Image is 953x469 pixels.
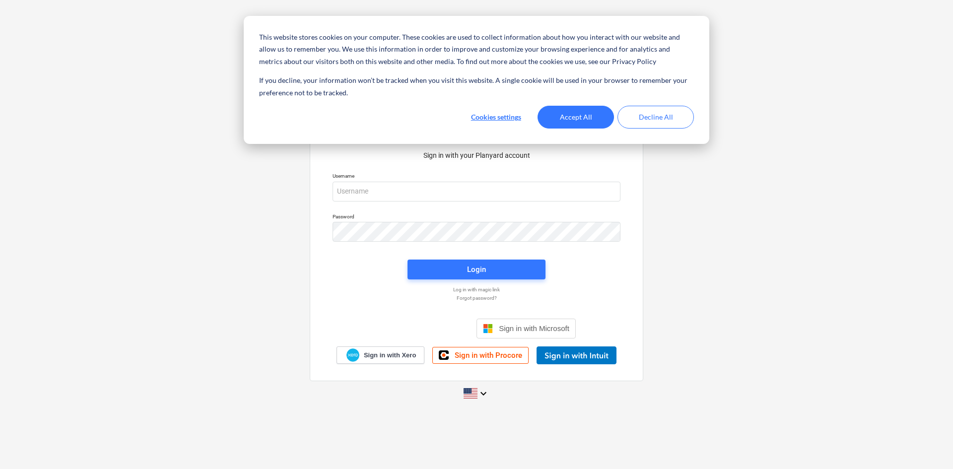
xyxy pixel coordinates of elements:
p: If you decline, your information won’t be tracked when you visit this website. A single cookie wi... [259,74,694,99]
div: Login [467,263,486,276]
img: Xero logo [346,348,359,362]
div: Widget de chat [903,421,953,469]
button: Cookies settings [458,106,534,129]
a: Sign in with Procore [432,347,529,364]
img: Microsoft logo [483,324,493,334]
p: Sign in with your Planyard account [333,150,620,161]
div: Cookie banner [244,16,709,144]
button: Login [408,260,545,279]
input: Username [333,182,620,201]
i: keyboard_arrow_down [477,388,489,400]
span: Sign in with Xero [364,351,416,360]
iframe: Sign in with Google Button [372,318,474,339]
p: Username [333,173,620,181]
button: Accept All [538,106,614,129]
a: Forgot password? [328,295,625,301]
a: Sign in with Xero [337,346,425,364]
iframe: Chat Widget [903,421,953,469]
span: Sign in with Microsoft [499,324,569,333]
button: Decline All [617,106,694,129]
a: Log in with magic link [328,286,625,293]
p: Password [333,213,620,222]
p: This website stores cookies on your computer. These cookies are used to collect information about... [259,31,694,68]
span: Sign in with Procore [455,351,522,360]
